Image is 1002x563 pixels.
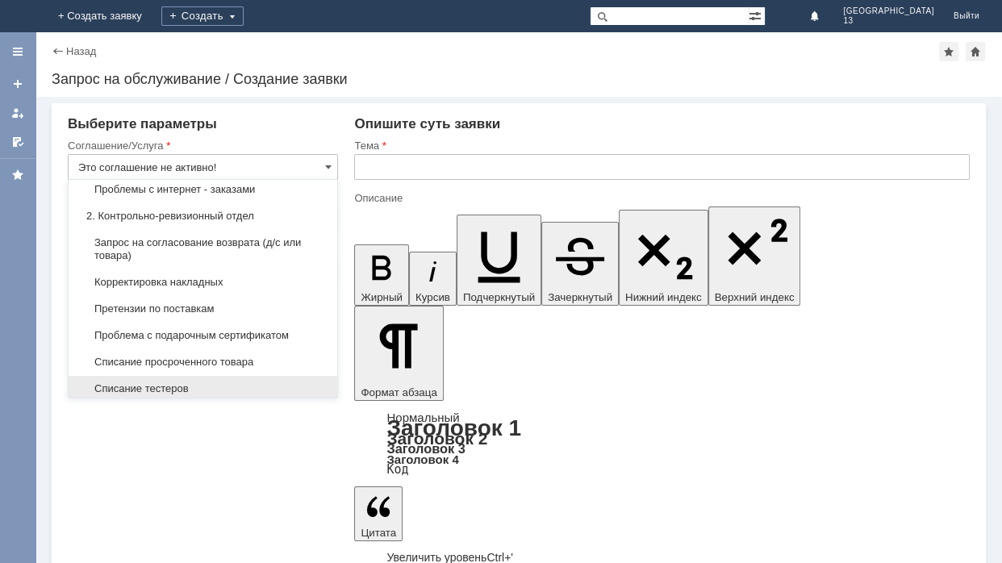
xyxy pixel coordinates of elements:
div: Описание [354,193,967,203]
span: Претензии по поставкам [78,302,328,315]
a: Код [386,462,408,477]
div: Тема [354,140,967,151]
a: Нормальный [386,411,459,424]
button: Жирный [354,244,409,306]
div: Формат абзаца [354,412,970,475]
span: Списание тестеров [78,382,328,395]
a: Мои заявки [5,100,31,126]
span: [GEOGRAPHIC_DATA] [843,6,934,16]
span: Списание просроченного товара [78,356,328,369]
button: Нижний индекс [619,210,708,306]
span: 13 [843,16,934,26]
a: Заголовок 4 [386,452,458,466]
span: Нижний индекс [625,291,702,303]
div: Сделать домашней страницей [966,42,985,61]
span: Подчеркнутый [463,291,535,303]
a: Назад [66,45,96,57]
span: Корректировка накладных [78,276,328,289]
span: Выберите параметры [68,116,217,131]
button: Верхний индекс [708,206,801,306]
button: Курсив [409,252,457,306]
span: 2. Контрольно-ревизионный отдел [78,210,328,223]
span: Проблема с подарочным сертификатом [78,329,328,342]
a: Заголовок 1 [386,415,521,440]
div: Добавить в избранное [939,42,958,61]
span: Жирный [361,291,403,303]
a: Заголовок 3 [386,441,465,456]
span: Курсив [415,291,450,303]
span: Расширенный поиск [749,7,765,23]
a: Мои согласования [5,129,31,155]
button: Подчеркнутый [457,215,541,306]
span: Опишите суть заявки [354,116,500,131]
button: Цитата [354,486,403,541]
button: Формат абзаца [354,306,443,401]
div: Соглашение/Услуга [68,140,335,151]
div: Создать [161,6,244,26]
span: Запрос на согласование возврата (д/с или товара) [78,236,328,262]
span: Зачеркнутый [548,291,612,303]
span: Верхний индекс [715,291,795,303]
a: Заголовок 2 [386,429,487,448]
button: Зачеркнутый [541,222,619,306]
span: Формат абзаца [361,386,436,398]
span: Цитата [361,527,396,539]
span: Проблемы с интернет - заказами [78,183,328,196]
a: Создать заявку [5,71,31,97]
div: Запрос на обслуживание / Создание заявки [52,71,986,87]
